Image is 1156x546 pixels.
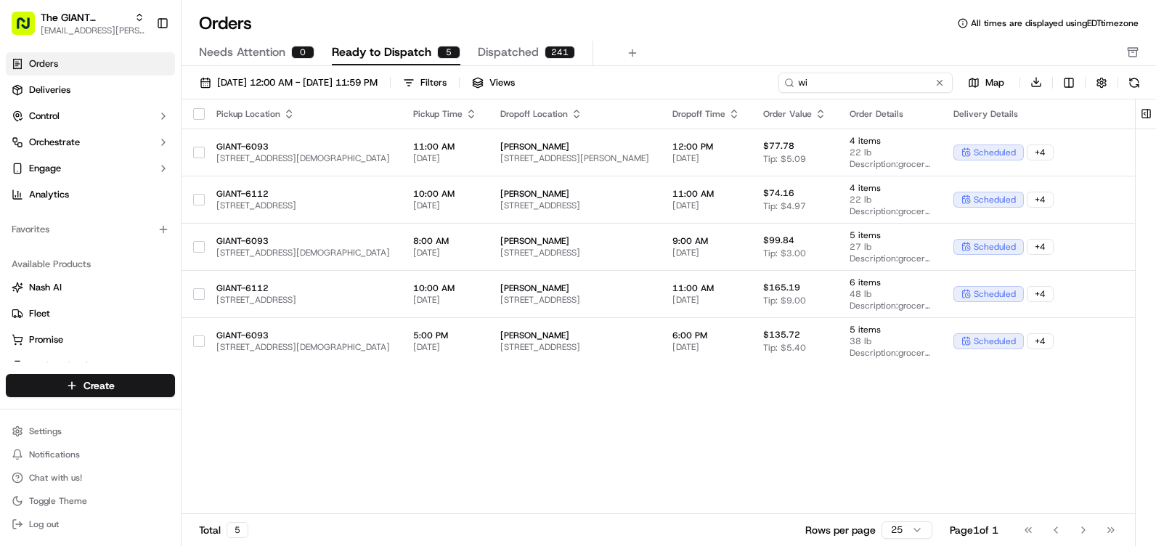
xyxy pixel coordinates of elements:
[672,235,740,247] span: 9:00 AM
[84,378,115,393] span: Create
[850,229,930,241] span: 5 items
[193,73,384,93] button: [DATE] 12:00 AM - [DATE] 11:59 PM
[12,359,169,372] a: Product Catalog
[413,235,477,247] span: 8:00 AM
[763,248,806,259] span: Tip: $3.00
[29,359,99,372] span: Product Catalog
[29,110,60,123] span: Control
[763,153,806,165] span: Tip: $5.09
[545,46,575,59] div: 241
[413,247,477,258] span: [DATE]
[1027,144,1054,160] div: + 4
[672,294,740,306] span: [DATE]
[413,341,477,353] span: [DATE]
[6,276,175,299] button: Nash AI
[6,468,175,488] button: Chat with us!
[850,194,930,205] span: 22 lb
[413,200,477,211] span: [DATE]
[500,330,649,341] span: [PERSON_NAME]
[38,94,261,109] input: Got a question? Start typing here...
[850,135,930,147] span: 4 items
[102,245,176,257] a: Powered byPylon
[12,281,169,294] a: Nash AI
[500,108,649,120] div: Dropoff Location
[500,294,649,306] span: [STREET_ADDRESS]
[6,183,175,206] a: Analytics
[144,246,176,257] span: Pylon
[216,247,390,258] span: [STREET_ADDRESS][DEMOGRAPHIC_DATA]
[6,444,175,465] button: Notifications
[672,247,740,258] span: [DATE]
[41,25,144,36] button: [EMAIL_ADDRESS][PERSON_NAME][DOMAIN_NAME]
[763,282,800,293] span: $165.19
[672,141,740,152] span: 12:00 PM
[6,514,175,534] button: Log out
[216,341,390,353] span: [STREET_ADDRESS][DEMOGRAPHIC_DATA]
[1027,192,1054,208] div: + 4
[6,421,175,441] button: Settings
[216,108,390,120] div: Pickup Location
[216,235,390,247] span: GIANT-6093
[672,282,740,294] span: 11:00 AM
[672,188,740,200] span: 11:00 AM
[478,44,539,61] span: Dispatched
[465,73,521,93] button: Views
[672,330,740,341] span: 6:00 PM
[437,46,460,59] div: 5
[15,15,44,44] img: Nash
[489,76,515,89] span: Views
[850,300,930,311] span: Description: grocery bags
[850,182,930,194] span: 4 items
[216,188,390,200] span: GIANT-6112
[672,341,740,353] span: [DATE]
[217,76,378,89] span: [DATE] 12:00 AM - [DATE] 11:59 PM
[29,136,80,149] span: Orchestrate
[850,158,930,170] span: Description: grocery bags
[29,188,69,201] span: Analytics
[971,17,1139,29] span: All times are displayed using EDT timezone
[413,152,477,164] span: [DATE]
[974,241,1016,253] span: scheduled
[216,200,390,211] span: [STREET_ADDRESS]
[413,188,477,200] span: 10:00 AM
[49,153,184,165] div: We're available if you need us!
[6,328,175,351] button: Promise
[227,522,248,538] div: 5
[850,108,930,120] div: Order Details
[6,105,175,128] button: Control
[123,212,134,224] div: 💻
[1027,333,1054,349] div: + 4
[763,342,806,354] span: Tip: $5.40
[420,76,447,89] div: Filters
[1124,73,1144,93] button: Refresh
[763,108,826,120] div: Order Value
[763,235,794,246] span: $99.84
[413,282,477,294] span: 10:00 AM
[29,518,59,530] span: Log out
[396,73,453,93] button: Filters
[6,52,175,76] a: Orders
[29,57,58,70] span: Orders
[763,187,794,199] span: $74.16
[137,211,233,225] span: API Documentation
[850,147,930,158] span: 22 lb
[29,211,111,225] span: Knowledge Base
[15,212,26,224] div: 📗
[1027,239,1054,255] div: + 4
[29,83,70,97] span: Deliveries
[247,143,264,160] button: Start new chat
[500,188,649,200] span: [PERSON_NAME]
[29,449,80,460] span: Notifications
[29,425,62,437] span: Settings
[199,12,252,35] h1: Orders
[15,58,264,81] p: Welcome 👋
[6,491,175,511] button: Toggle Theme
[974,335,1016,347] span: scheduled
[500,141,649,152] span: [PERSON_NAME]
[216,141,390,152] span: GIANT-6093
[763,200,806,212] span: Tip: $4.97
[332,44,431,61] span: Ready to Dispatch
[216,152,390,164] span: [STREET_ADDRESS][DEMOGRAPHIC_DATA]
[6,253,175,276] div: Available Products
[216,282,390,294] span: GIANT-6112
